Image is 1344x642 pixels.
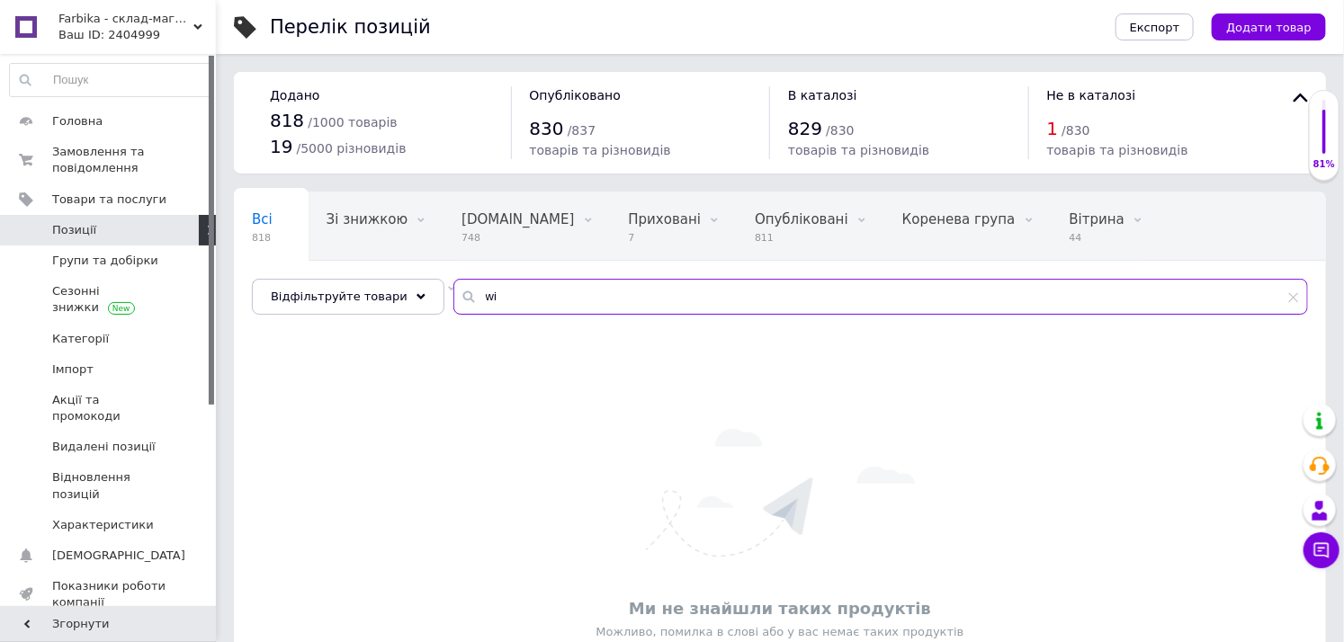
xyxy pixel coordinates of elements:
[755,231,848,245] span: 811
[52,144,166,176] span: Замовлення та повідомлення
[902,211,1016,227] span: Коренева група
[461,231,574,245] span: 748
[530,143,671,157] span: товарів та різновидів
[646,429,915,557] img: Нічого не знайдено
[1226,21,1312,34] span: Додати товар
[327,211,408,227] span: Зі знижкою
[58,11,193,27] span: Farbika - склад-магазин будматеріалів
[1047,118,1059,139] span: 1
[1070,231,1124,245] span: 44
[461,211,574,227] span: [DOMAIN_NAME]
[629,231,702,245] span: 7
[308,115,397,129] span: / 1000 товарів
[52,548,185,564] span: [DEMOGRAPHIC_DATA]
[1310,158,1339,171] div: 81%
[252,280,438,296] span: Не відображаються в ка...
[52,192,166,208] span: Товари та послуги
[52,469,166,502] span: Відновлення позицій
[270,88,319,103] span: Додано
[530,88,622,103] span: Опубліковано
[243,597,1317,620] div: Ми не знайшли таких продуктів
[1070,211,1124,227] span: Вітрина
[1130,21,1180,34] span: Експорт
[1047,143,1188,157] span: товарів та різновидів
[52,361,94,378] span: Імпорт
[788,88,857,103] span: В каталозі
[52,113,103,129] span: Головна
[270,136,292,157] span: 19
[52,283,166,316] span: Сезонні знижки
[52,331,109,347] span: Категорії
[58,27,216,43] div: Ваш ID: 2404999
[1116,13,1195,40] button: Експорт
[10,64,211,96] input: Пошук
[52,439,156,455] span: Видалені позиції
[52,253,158,269] span: Групи та добірки
[1062,123,1089,138] span: / 830
[243,624,1317,640] div: Можливо, помилка в слові або у вас немає таких продуктів
[234,261,474,329] div: Не відображаються в каталозі ProSale
[252,211,273,227] span: Всі
[1212,13,1326,40] button: Додати товар
[52,578,166,611] span: Показники роботи компанії
[568,123,596,138] span: / 837
[52,222,96,238] span: Позиції
[1304,532,1340,568] button: Чат з покупцем
[530,118,564,139] span: 830
[826,123,854,138] span: / 830
[270,110,304,131] span: 818
[271,290,408,303] span: Відфільтруйте товари
[755,211,848,227] span: Опубліковані
[252,231,273,245] span: 818
[788,143,929,157] span: товарів та різновидів
[453,279,1308,315] input: Пошук по назві позиції, артикулу і пошуковим запитам
[52,392,166,424] span: Акції та промокоди
[270,18,431,37] div: Перелік позицій
[297,141,407,156] span: / 5000 різновидів
[629,211,702,227] span: Приховані
[788,118,822,139] span: 829
[52,517,154,533] span: Характеристики
[1047,88,1136,103] span: Не в каталозі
